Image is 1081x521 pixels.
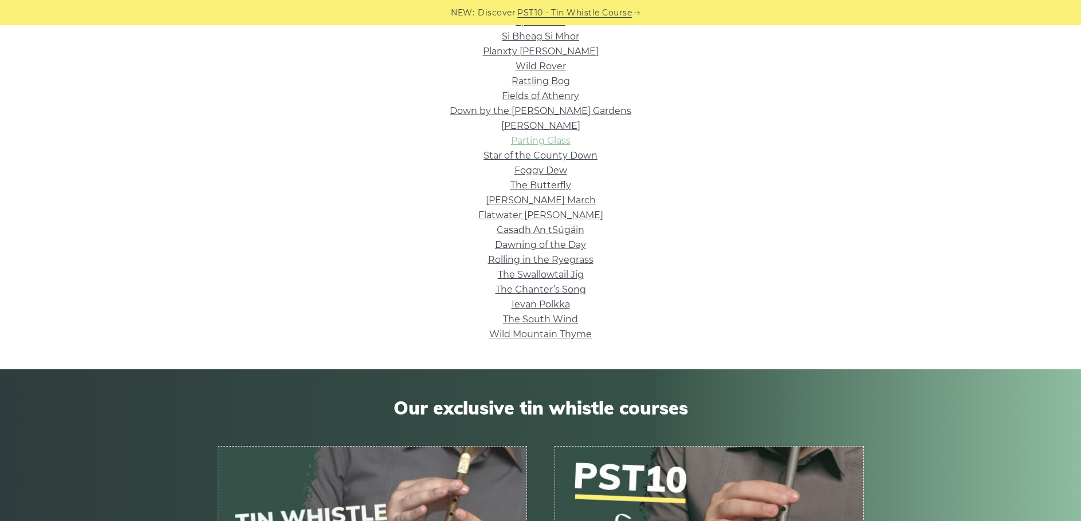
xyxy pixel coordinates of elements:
a: The Chanter’s Song [496,284,586,295]
a: Dawning of the Day [495,239,586,250]
a: [PERSON_NAME] March [486,195,596,206]
a: Flatwater [PERSON_NAME] [478,210,603,220]
a: PST10 - Tin Whistle Course [517,6,632,19]
a: The Swallowtail Jig [498,269,584,280]
span: NEW: [451,6,474,19]
a: Star of the County Down [483,150,598,161]
a: Wild Mountain Thyme [489,329,592,340]
a: Si­ Bheag Si­ Mhor [502,31,579,42]
a: Foggy Dew [514,165,567,176]
a: The Butterfly [510,180,571,191]
a: Down by the [PERSON_NAME] Gardens [450,105,631,116]
span: Our exclusive tin whistle courses [218,397,864,419]
a: [PERSON_NAME] [501,120,580,131]
a: Wild Rover [516,61,566,72]
a: Rattling Bog [512,76,570,86]
a: The South Wind [503,314,578,325]
a: Parting Glass [511,135,571,146]
a: Planxty [PERSON_NAME] [483,46,599,57]
a: Ievan Polkka [512,299,570,310]
a: Rolling in the Ryegrass [488,254,593,265]
a: Casadh An tSúgáin [497,224,584,235]
a: Fields of Athenry [502,90,579,101]
span: Discover [478,6,516,19]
